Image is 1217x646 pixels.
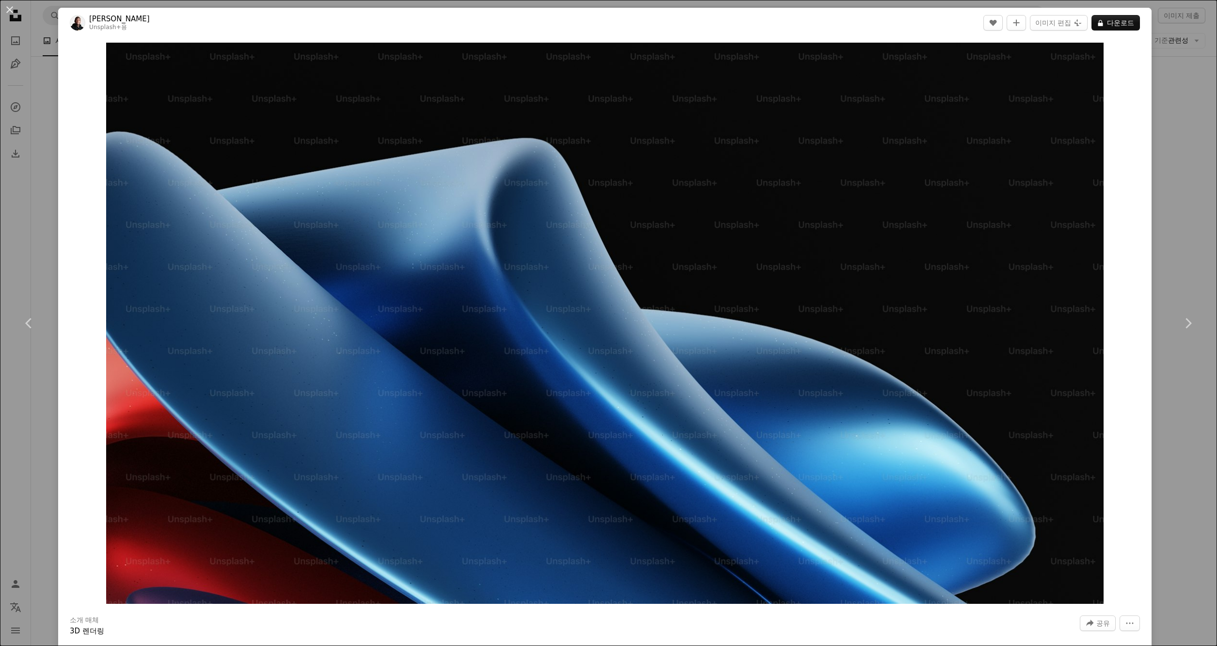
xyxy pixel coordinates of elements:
[89,24,121,31] a: Unsplash+
[1007,15,1026,31] button: 컬렉션에 추가
[1091,15,1140,31] button: 다운로드
[89,24,150,32] div: 용
[106,43,1104,604] img: 검은색 배경에 파란색과 빨간색 개체의 클로즈업
[70,627,104,635] a: 3D 렌더링
[1159,277,1217,370] a: 다음
[70,15,85,31] img: Philip Oroni의 프로필로 이동
[1096,616,1110,630] span: 공유
[70,615,99,625] h3: 소개 매체
[89,14,150,24] a: [PERSON_NAME]
[983,15,1003,31] button: 좋아요
[1080,615,1116,631] button: 이 이미지 공유
[1120,615,1140,631] button: 더 많은 작업
[106,43,1104,604] button: 이 이미지 확대
[1030,15,1088,31] button: 이미지 편집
